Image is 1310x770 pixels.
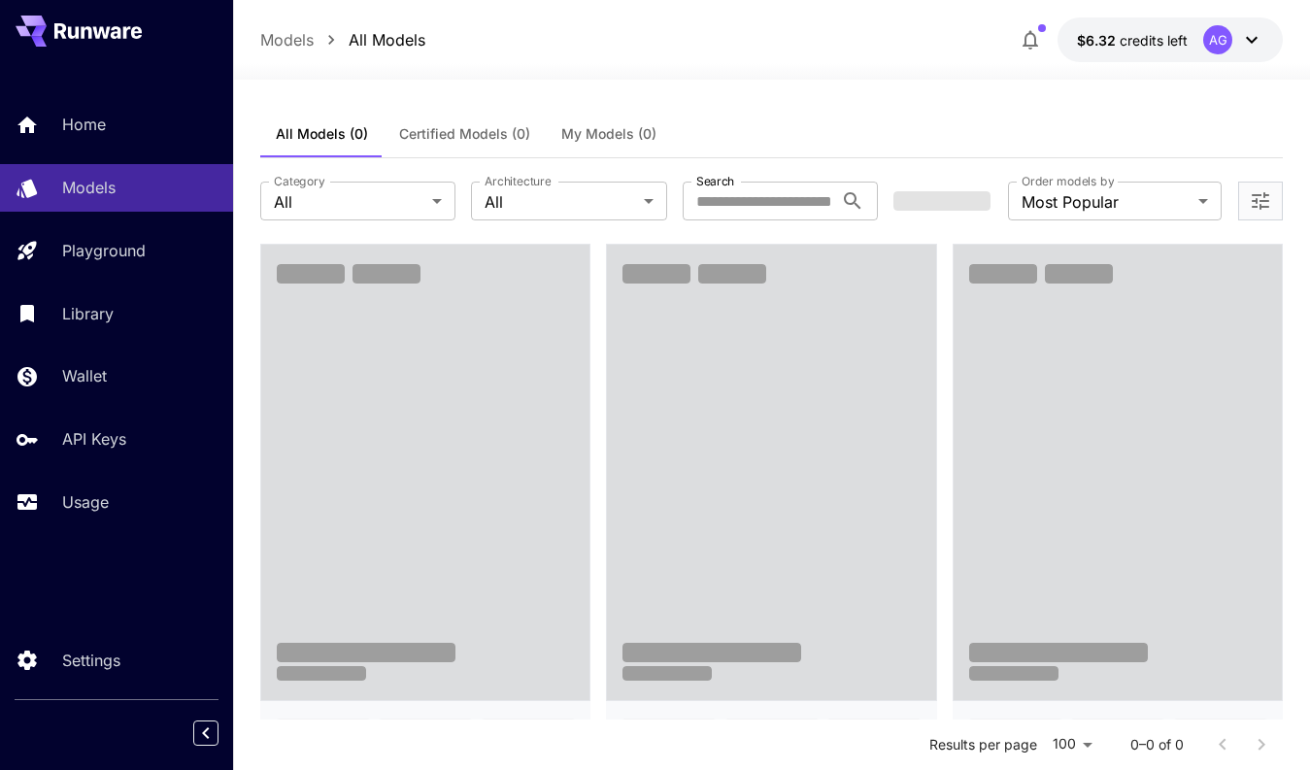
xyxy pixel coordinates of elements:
span: Most Popular [1022,190,1191,214]
span: All Models (0) [276,125,368,143]
p: Wallet [62,364,107,387]
span: credits left [1120,32,1188,49]
label: Category [274,173,325,189]
p: Library [62,302,114,325]
span: $6.32 [1077,32,1120,49]
p: Models [62,176,116,199]
p: 0–0 of 0 [1130,735,1184,754]
p: Usage [62,490,109,514]
p: Results per page [929,735,1037,754]
span: All [274,190,424,214]
button: Open more filters [1249,189,1272,214]
div: Collapse sidebar [208,716,233,751]
label: Search [696,173,734,189]
p: Playground [62,239,146,262]
label: Order models by [1022,173,1114,189]
div: AG [1203,25,1232,54]
a: Models [260,28,314,51]
label: Architecture [485,173,551,189]
p: Settings [62,649,120,672]
a: All Models [349,28,425,51]
p: Home [62,113,106,136]
p: API Keys [62,427,126,451]
nav: breadcrumb [260,28,425,51]
button: $6.31559AG [1058,17,1283,62]
span: All [485,190,635,214]
div: $6.31559 [1077,30,1188,50]
button: Collapse sidebar [193,720,218,746]
span: My Models (0) [561,125,656,143]
div: 100 [1045,730,1099,758]
span: Certified Models (0) [399,125,530,143]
